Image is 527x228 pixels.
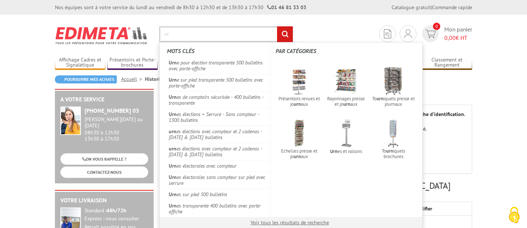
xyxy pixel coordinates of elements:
[169,128,176,135] em: urn
[165,160,270,171] a: Urnes électorales avec compteur
[251,219,329,226] a: Voir tous les résultats de recherche
[106,207,126,214] strong: 48h/72h
[60,197,148,204] h2: Votre livraison
[372,148,415,159] span: To iquets brochures
[121,76,145,82] a: Accueil
[444,34,456,41] span: 0,00
[392,4,431,11] a: Catalogue gratuit
[276,116,323,162] a: Echelles presse et journaux
[169,145,176,152] em: urn
[501,203,527,228] button: Cookies (fenêtre modale)
[55,57,105,69] a: Affichage Cadres et Signalétique
[330,149,362,160] span: es et isoloirs
[331,66,361,96] img: rayonnages-presse.jpg
[107,57,158,69] a: Présentoirs et Porte-brochures
[278,96,321,107] span: Présentoirs revues et jo aux
[322,116,370,162] a: Urnes et isoloirs
[267,4,306,11] strong: 01 46 81 33 03
[325,96,367,107] span: Rayonnages presse et jo aux
[370,63,417,109] a: Tourniquets presse et journaux
[422,57,472,69] a: Classement et Rangement
[60,96,148,103] h2: A votre service
[284,66,314,96] img: presentoirs-brochures.jpg
[169,202,177,209] em: Urn
[343,101,350,107] em: urn
[60,167,148,178] a: CONTACTEZ-NOUS
[169,191,177,198] em: Urn
[284,118,314,148] img: echelles-presse.jpg
[433,23,440,30] span: 0
[165,126,270,143] a: urnes élections avec compteur et 2 cadenas - [DATE] & [DATE] bulletins
[165,188,270,200] a: Urnes sur pied 500 bulletins
[276,43,417,59] label: Par catégories
[169,94,177,100] em: Urn
[294,101,301,107] em: urn
[55,4,306,11] div: Nos équipes sont à votre service du lundi au vendredi de 8h30 à 12h30 et de 13h30 à 17h30
[322,63,370,109] a: Rayonnages presse et journaux
[165,108,270,126] a: Urnes élections + Serrure - Sans compteur - 1300 bulletins
[159,26,293,42] input: Rechercher un produit ou une référence...
[432,4,472,11] a: Commande rapide
[169,76,177,83] em: Urn
[165,74,270,91] a: Urne sur pied transparente 500 bulletins avec porte-affiche
[85,216,148,222] div: Express : nous consulter
[55,22,148,49] img: Edimeta
[276,63,323,109] a: Présentoirs revues et journaux
[330,148,337,154] em: Urn
[167,47,194,55] span: Mots clés
[386,148,393,154] em: urn
[145,75,168,83] li: Historique
[425,30,436,38] img: devis rapide
[169,111,177,117] em: Urn
[85,208,148,214] div: Standard :
[370,116,417,162] a: Tourniquets brochures
[384,29,391,38] img: devis rapide
[165,91,270,108] a: Urnes de comptoirs sécurisée - 400 bulletins - transparente
[60,153,148,165] a: ON VOUS RAPPELLE ?
[378,118,408,148] img: tourniquets_brochures_22351308_2.jpg
[444,34,472,42] span: € HT
[378,66,408,96] img: tourniquets-presse.jpg
[404,29,412,38] img: devis rapide
[169,59,177,66] em: Urn
[420,25,472,42] a: devis rapide 0 Mon panier 0,00€ HT
[165,143,270,160] a: urnes élections avec compteur et 2 cadenas - [DATE] & [DATE] bulletins
[60,106,81,135] img: widget-service.jpg
[505,206,523,224] img: Cookies (fenêtre modale)
[294,153,301,160] em: urn
[392,4,472,11] div: |
[85,107,139,114] strong: [PHONE_NUMBER] 03
[85,116,148,142] div: 08h30 à 12h30 13h30 à 17h30
[372,96,415,107] span: To iquets presse et journaux
[444,25,472,42] span: Mon panier
[55,75,117,83] a: Poursuivre mes achats
[165,57,270,74] a: Urne pour élection transparente 500 bulletins avec porte-affiche
[85,116,148,129] div: [PERSON_NAME][DATE] au [DATE]
[331,118,361,148] img: urnes-isoloirs.jpg
[377,96,384,102] em: urn
[169,174,177,180] em: Urn
[277,26,293,42] input: rechercher
[165,200,270,217] a: Urnes transparente 400 bulletins avec porte-affiche
[278,148,321,159] span: Echelles presse et jo aux
[169,162,177,169] em: Urn
[165,171,270,188] a: Urnes électorales sans compteur sur pied avec serrure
